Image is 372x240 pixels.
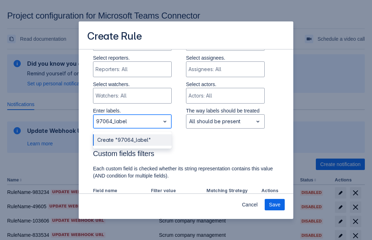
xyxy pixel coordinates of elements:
th: Actions [259,186,279,196]
p: Enter labels. [93,107,172,114]
p: Select actors. [186,81,265,88]
button: Cancel [238,199,262,210]
p: The way labels should be treated [186,107,265,114]
th: Field name [93,186,148,196]
span: Cancel [242,199,258,210]
span: Save [269,199,280,210]
p: Select watchers. [93,81,172,88]
th: Filter value [148,186,204,196]
span: open [161,117,169,126]
div: Create "97064_label" [93,134,172,146]
p: Select assignees. [186,54,265,61]
button: Save [265,199,285,210]
h3: Custom fields filters [93,149,279,161]
p: Each custom field is checked whether its string representation contains this value (AND condition... [93,165,279,179]
span: open [254,117,262,126]
h3: Create Rule [87,30,142,44]
th: Matching Strategy [204,186,259,196]
p: Select reporters. [93,54,172,61]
